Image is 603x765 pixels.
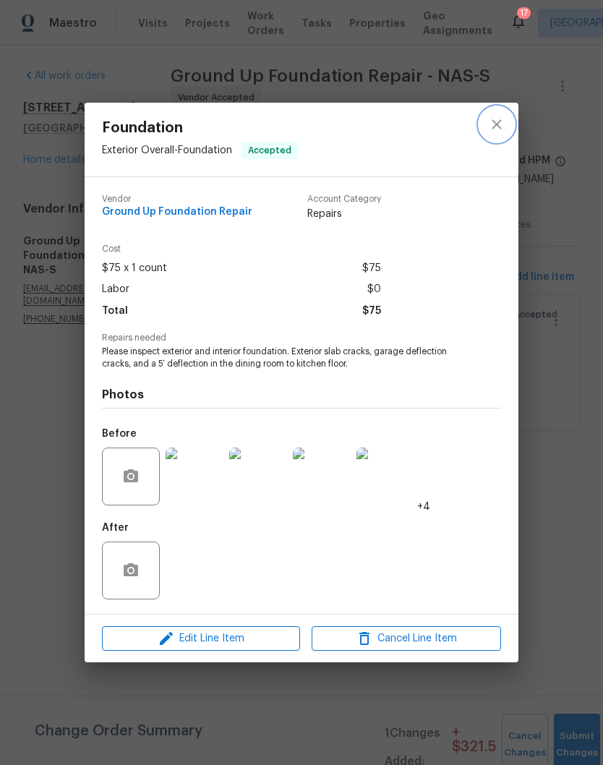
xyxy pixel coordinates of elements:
[307,207,381,221] span: Repairs
[312,626,501,651] button: Cancel Line Item
[102,346,461,370] span: Please inspect exterior and interior foundation. Exterior slab cracks, garage deflection cracks, ...
[102,258,167,279] span: $75 x 1 count
[362,301,381,322] span: $75
[242,143,297,158] span: Accepted
[102,301,128,322] span: Total
[316,630,497,648] span: Cancel Line Item
[417,500,430,514] span: +4
[102,120,299,136] span: Foundation
[102,207,252,218] span: Ground Up Foundation Repair
[106,630,296,648] span: Edit Line Item
[479,107,514,142] button: close
[102,388,501,402] h4: Photos
[362,258,381,279] span: $75
[102,244,381,254] span: Cost
[102,145,232,155] span: Exterior Overall - Foundation
[102,195,252,204] span: Vendor
[102,333,501,343] span: Repairs needed
[520,6,528,20] div: 17
[102,626,300,651] button: Edit Line Item
[102,279,129,300] span: Labor
[102,429,137,439] h5: Before
[367,279,381,300] span: $0
[307,195,381,204] span: Account Category
[102,523,129,533] h5: After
